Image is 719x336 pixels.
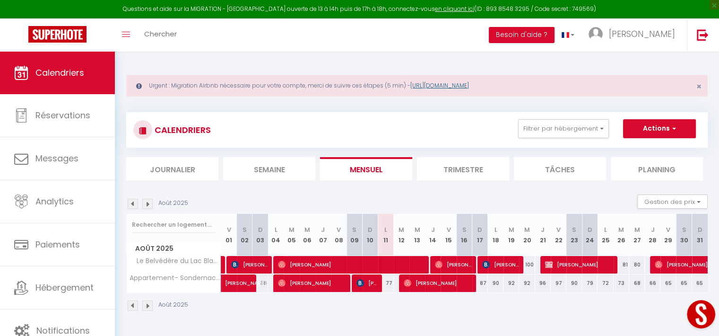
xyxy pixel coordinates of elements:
abbr: M [634,225,640,234]
th: 17 [472,214,488,256]
th: 25 [598,214,613,256]
li: Mensuel [320,157,412,180]
abbr: D [588,225,592,234]
span: Paiements [35,239,80,250]
div: 68 [629,274,645,292]
abbr: S [352,225,356,234]
div: 77 [378,274,394,292]
div: 96 [535,274,551,292]
abbr: S [243,225,247,234]
span: Calendriers [35,67,84,79]
abbr: J [321,225,325,234]
abbr: M [524,225,530,234]
span: Messages [35,152,78,164]
th: 21 [535,214,551,256]
input: Rechercher un logement... [132,216,216,233]
th: 12 [394,214,409,256]
th: 19 [503,214,519,256]
th: 02 [237,214,252,256]
img: ... [589,27,603,41]
abbr: D [368,225,372,234]
span: [PERSON_NAME] [404,274,471,292]
span: [PERSON_NAME] [482,256,519,274]
th: 31 [692,214,708,256]
th: 26 [614,214,629,256]
abbr: S [572,225,576,234]
abbr: S [682,225,686,234]
th: 08 [331,214,347,256]
th: 01 [221,214,237,256]
button: Filtrer par hébergement [518,119,609,138]
th: 23 [566,214,582,256]
abbr: M [304,225,310,234]
abbr: L [604,225,607,234]
span: [PERSON_NAME] [609,28,675,40]
li: Journalier [126,157,218,180]
th: 27 [629,214,645,256]
th: 15 [441,214,456,256]
div: 80 [629,256,645,274]
div: 65 [676,274,692,292]
div: 90 [488,274,503,292]
span: Réservations [35,109,90,121]
th: 11 [378,214,394,256]
span: [PERSON_NAME] [545,256,613,274]
abbr: J [541,225,545,234]
div: 72 [598,274,613,292]
a: ... [PERSON_NAME] [581,18,687,52]
img: logout [697,29,709,41]
p: Août 2025 [158,199,188,208]
img: Super Booking [28,26,87,43]
abbr: J [651,225,655,234]
span: Hébergement [35,282,94,293]
span: Le Belvédère du Lac Blanc [128,256,223,266]
div: 87 [472,274,488,292]
th: 14 [425,214,441,256]
div: Urgent : Migration Airbnb nécessaire pour votre compte, merci de suivre ces étapes (5 min) - [126,75,708,97]
a: Chercher [137,18,184,52]
span: Appartement- Sondernach -Station Ski Schnepfenried [128,274,223,282]
abbr: V [227,225,231,234]
th: 18 [488,214,503,256]
abbr: J [431,225,435,234]
abbr: L [494,225,497,234]
div: 97 [551,274,566,292]
div: 92 [519,274,535,292]
th: 24 [582,214,598,256]
th: 29 [660,214,676,256]
th: 16 [457,214,472,256]
abbr: L [275,225,277,234]
th: 06 [300,214,315,256]
div: 81 [614,256,629,274]
div: 65 [660,274,676,292]
th: 07 [315,214,331,256]
abbr: L [384,225,387,234]
th: 20 [519,214,535,256]
button: Close [696,82,702,91]
button: Actions [623,119,696,138]
a: [PERSON_NAME] [221,274,237,292]
div: 90 [566,274,582,292]
span: Chercher [144,29,177,39]
span: [PERSON_NAME] [435,256,471,274]
span: Août 2025 [127,242,221,256]
li: Trimestre [417,157,509,180]
div: 92 [503,274,519,292]
th: 30 [676,214,692,256]
a: [URL][DOMAIN_NAME] [410,81,469,89]
abbr: M [415,225,420,234]
abbr: V [446,225,450,234]
abbr: D [258,225,263,234]
th: 22 [551,214,566,256]
div: 100 [519,256,535,274]
abbr: M [618,225,624,234]
li: Planning [611,157,703,180]
th: 03 [252,214,268,256]
a: en cliquant ici [435,5,474,13]
abbr: V [666,225,670,234]
th: 13 [409,214,425,256]
iframe: LiveChat chat widget [679,296,719,336]
div: 73 [614,274,629,292]
abbr: D [477,225,482,234]
span: [PERSON_NAME] [356,274,377,292]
